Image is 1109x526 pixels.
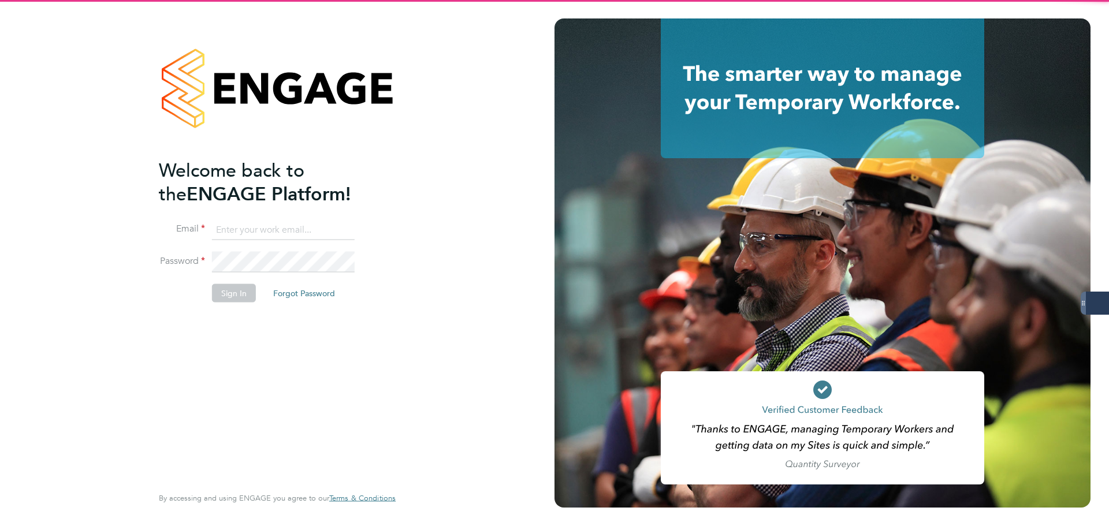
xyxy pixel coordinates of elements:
h2: ENGAGE Platform! [159,158,384,206]
input: Enter your work email... [212,219,355,240]
button: Forgot Password [264,284,344,303]
label: Email [159,223,205,235]
span: Terms & Conditions [329,493,396,503]
span: By accessing and using ENGAGE you agree to our [159,493,396,503]
button: Sign In [212,284,256,303]
label: Password [159,255,205,267]
a: Terms & Conditions [329,494,396,503]
span: Welcome back to the [159,159,304,205]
